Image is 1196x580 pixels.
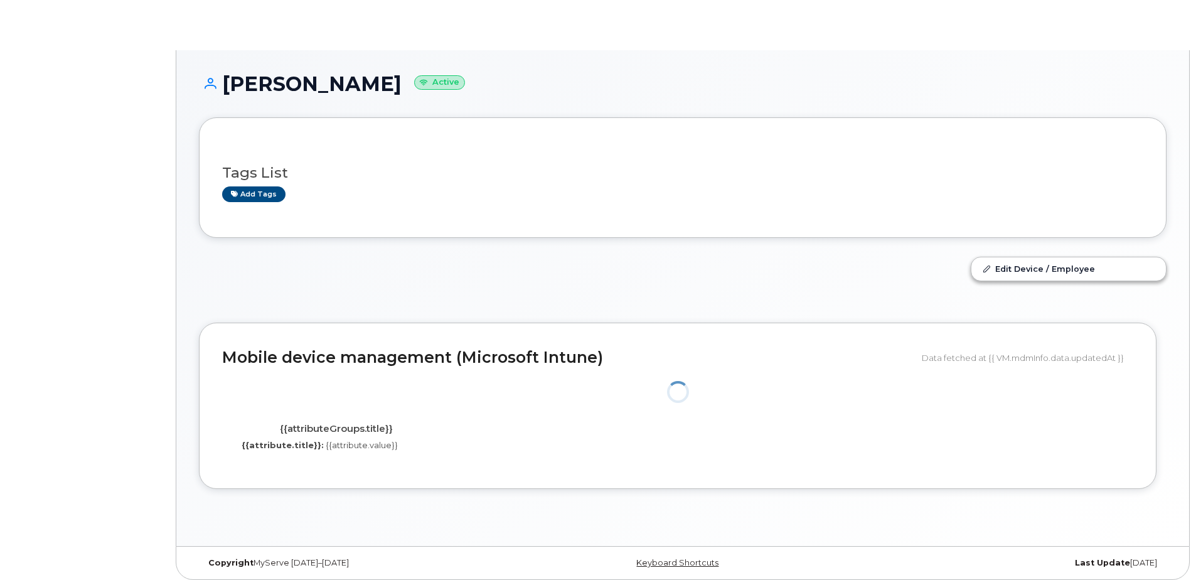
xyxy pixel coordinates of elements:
h3: Tags List [222,165,1143,181]
a: Add tags [222,186,286,202]
h2: Mobile device management (Microsoft Intune) [222,349,912,367]
strong: Last Update [1075,558,1130,567]
h4: {{attributeGroups.title}} [232,424,440,434]
strong: Copyright [208,558,254,567]
a: Edit Device / Employee [971,257,1166,280]
div: Data fetched at {{ VM.mdmInfo.data.updatedAt }} [922,346,1133,370]
span: {{attribute.value}} [326,440,398,450]
label: {{attribute.title}}: [242,439,324,451]
small: Active [414,75,465,90]
div: MyServe [DATE]–[DATE] [199,558,521,568]
h1: [PERSON_NAME] [199,73,1167,95]
a: Keyboard Shortcuts [636,558,718,567]
div: [DATE] [844,558,1167,568]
